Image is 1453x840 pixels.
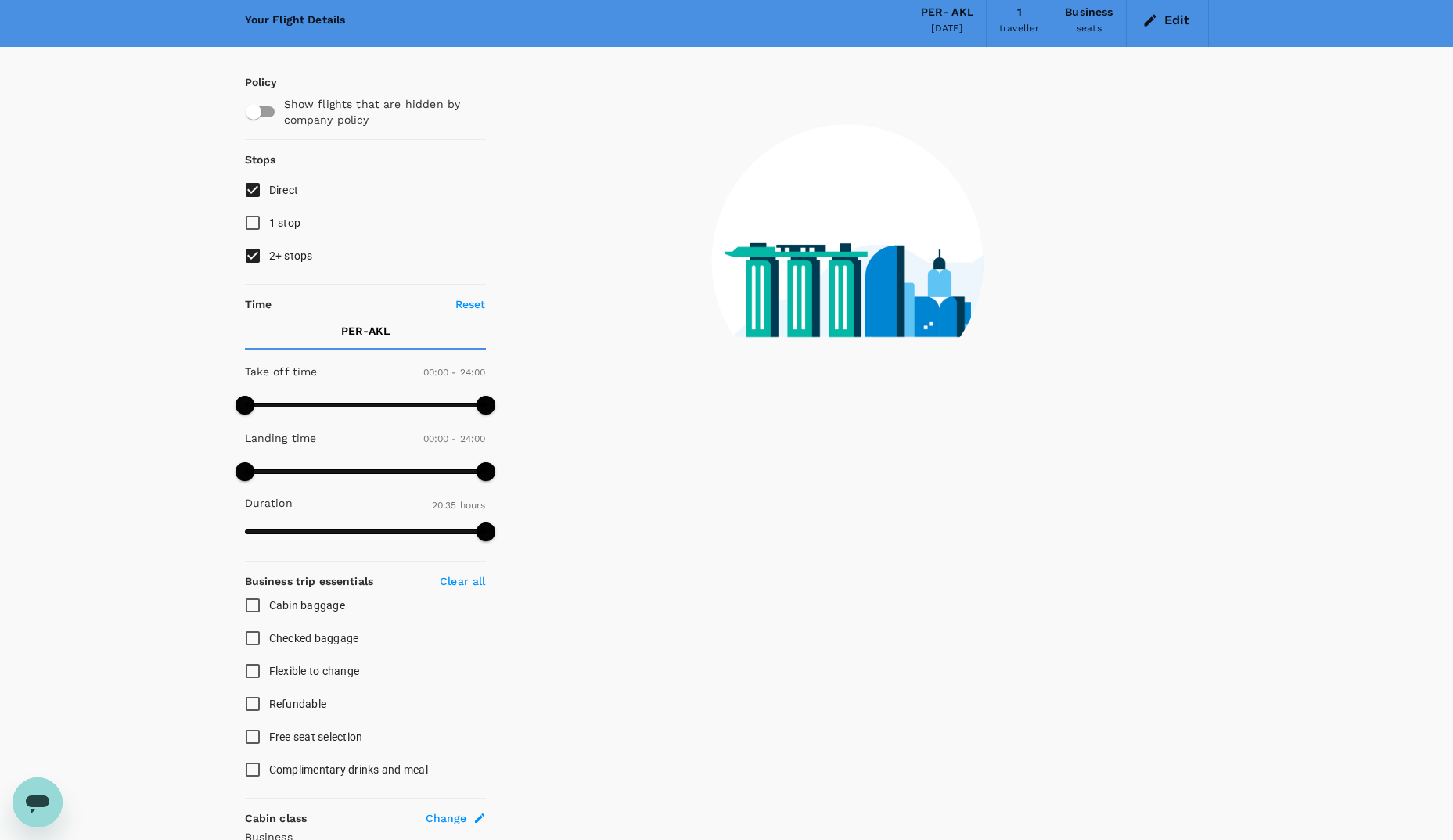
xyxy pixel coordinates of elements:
strong: Cabin class [245,812,308,824]
span: 1 stop [269,217,301,229]
g: finding your flights [765,385,901,399]
div: Your Flight Details [245,12,346,29]
p: Show flights that are hidden by company policy [284,96,475,127]
strong: Stops [245,153,276,166]
span: Checked baggage [269,632,359,644]
span: 00:00 - 24:00 [423,367,486,378]
span: Change [426,810,467,826]
p: Duration [245,495,293,511]
span: Complimentary drinks and meal [269,763,428,776]
span: Free seat selection [269,731,363,743]
button: Edit [1139,8,1196,33]
strong: Business trip essentials [245,575,374,587]
iframe: Button to launch messaging window [13,777,63,827]
span: 00:00 - 24:00 [423,433,486,444]
span: 20.35 hours [432,500,486,511]
p: Clear all [440,573,485,589]
span: Direct [269,184,299,196]
span: Flexible to change [269,665,360,677]
div: traveller [999,21,1039,37]
div: Business [1065,4,1113,21]
span: Cabin baggage [269,599,345,612]
p: Landing time [245,430,317,446]
div: [DATE] [931,21,962,37]
div: 1 [1017,4,1022,21]
div: PER - AKL [921,4,973,21]
p: PER - AKL [341,323,390,339]
p: Time [245,296,272,312]
p: Policy [245,74,259,90]
p: Reset [455,296,486,312]
span: 2+ stops [269,249,313,262]
span: Refundable [269,698,327,710]
p: Take off time [245,364,318,379]
div: seats [1077,21,1102,37]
